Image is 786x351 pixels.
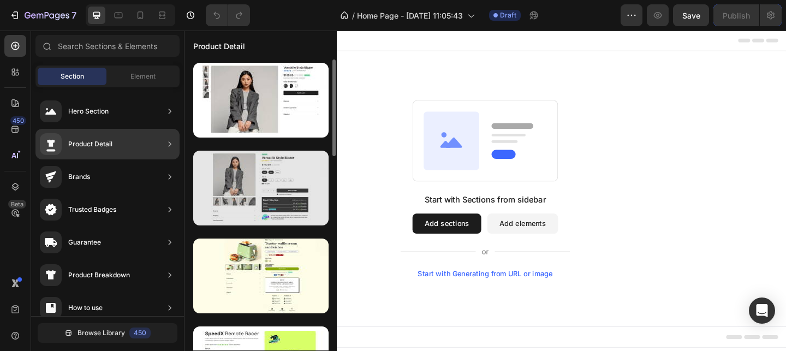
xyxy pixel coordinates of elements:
[184,31,786,351] iframe: To enrich screen reader interactions, please activate Accessibility in Grammarly extension settings
[68,270,130,281] div: Product Breakdown
[330,199,407,221] button: Add elements
[4,4,81,26] button: 7
[713,4,759,26] button: Publish
[68,171,90,182] div: Brands
[261,177,394,191] div: Start with Sections from sidebar
[130,72,156,81] span: Element
[129,328,151,338] div: 450
[8,200,26,209] div: Beta
[10,116,26,125] div: 450
[68,139,112,150] div: Product Detail
[35,35,180,57] input: Search Sections & Elements
[357,10,463,21] span: Home Page - [DATE] 11:05:43
[723,10,750,21] div: Publish
[206,4,250,26] div: Undo/Redo
[68,106,109,117] div: Hero Section
[68,302,103,313] div: How to use
[254,260,401,269] div: Start with Generating from URL or image
[68,204,116,215] div: Trusted Badges
[68,237,101,248] div: Guarantee
[61,72,84,81] span: Section
[248,199,323,221] button: Add sections
[78,328,125,338] span: Browse Library
[682,11,700,20] span: Save
[38,323,177,343] button: Browse Library450
[749,298,775,324] div: Open Intercom Messenger
[72,9,76,22] p: 7
[352,10,355,21] span: /
[500,10,516,20] span: Draft
[673,4,709,26] button: Save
